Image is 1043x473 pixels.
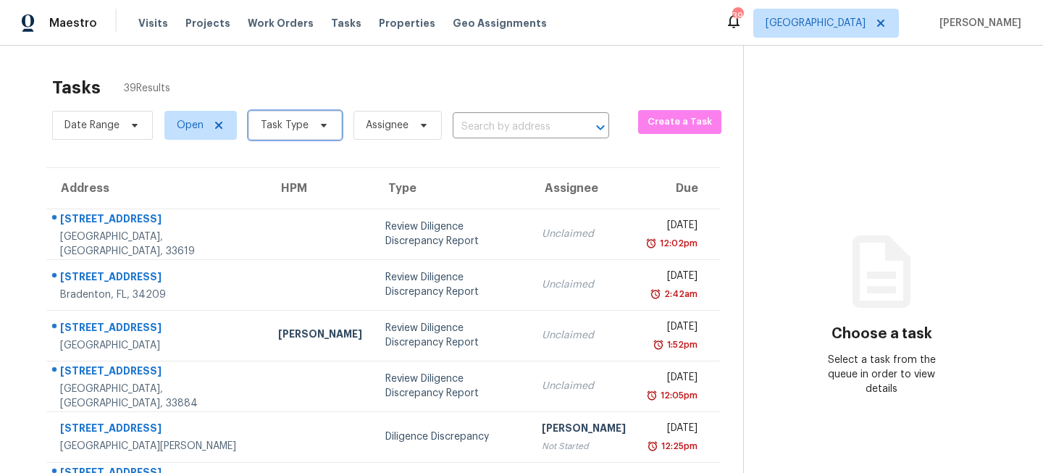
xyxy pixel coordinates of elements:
[60,269,255,288] div: [STREET_ADDRESS]
[60,230,255,259] div: [GEOGRAPHIC_DATA], [GEOGRAPHIC_DATA], 33619
[385,321,519,350] div: Review Diligence Discrepancy Report
[658,388,698,403] div: 12:05pm
[248,16,314,30] span: Work Orders
[542,227,626,241] div: Unclaimed
[46,168,267,209] th: Address
[645,114,714,130] span: Create a Task
[60,421,255,439] div: [STREET_ADDRESS]
[60,439,255,453] div: [GEOGRAPHIC_DATA][PERSON_NAME]
[732,9,742,23] div: 39
[261,118,309,133] span: Task Type
[60,338,255,353] div: [GEOGRAPHIC_DATA]
[453,116,569,138] input: Search by address
[542,421,626,439] div: [PERSON_NAME]
[542,439,626,453] div: Not Started
[60,320,255,338] div: [STREET_ADDRESS]
[331,18,361,28] span: Tasks
[49,16,97,30] span: Maestro
[385,270,519,299] div: Review Diligence Discrepancy Report
[530,168,637,209] th: Assignee
[664,338,698,352] div: 1:52pm
[385,219,519,248] div: Review Diligence Discrepancy Report
[60,364,255,382] div: [STREET_ADDRESS]
[657,236,698,251] div: 12:02pm
[813,353,951,396] div: Select a task from the queue in order to view details
[177,118,204,133] span: Open
[653,338,664,352] img: Overdue Alarm Icon
[60,212,255,230] div: [STREET_ADDRESS]
[379,16,435,30] span: Properties
[138,16,168,30] span: Visits
[374,168,531,209] th: Type
[590,117,611,138] button: Open
[60,382,255,411] div: [GEOGRAPHIC_DATA], [GEOGRAPHIC_DATA], 33884
[649,370,697,388] div: [DATE]
[766,16,866,30] span: [GEOGRAPHIC_DATA]
[542,379,626,393] div: Unclaimed
[645,236,657,251] img: Overdue Alarm Icon
[366,118,409,133] span: Assignee
[185,16,230,30] span: Projects
[934,16,1021,30] span: [PERSON_NAME]
[278,327,362,345] div: [PERSON_NAME]
[832,327,932,341] h3: Choose a task
[542,277,626,292] div: Unclaimed
[649,218,697,236] div: [DATE]
[60,288,255,302] div: Bradenton, FL, 34209
[385,430,519,444] div: Diligence Discrepancy
[453,16,547,30] span: Geo Assignments
[637,168,719,209] th: Due
[649,319,697,338] div: [DATE]
[124,81,170,96] span: 39 Results
[649,269,697,287] div: [DATE]
[542,328,626,343] div: Unclaimed
[658,439,698,453] div: 12:25pm
[385,372,519,401] div: Review Diligence Discrepancy Report
[661,287,698,301] div: 2:42am
[646,388,658,403] img: Overdue Alarm Icon
[638,110,721,134] button: Create a Task
[52,80,101,95] h2: Tasks
[650,287,661,301] img: Overdue Alarm Icon
[649,421,697,439] div: [DATE]
[647,439,658,453] img: Overdue Alarm Icon
[267,168,374,209] th: HPM
[64,118,120,133] span: Date Range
